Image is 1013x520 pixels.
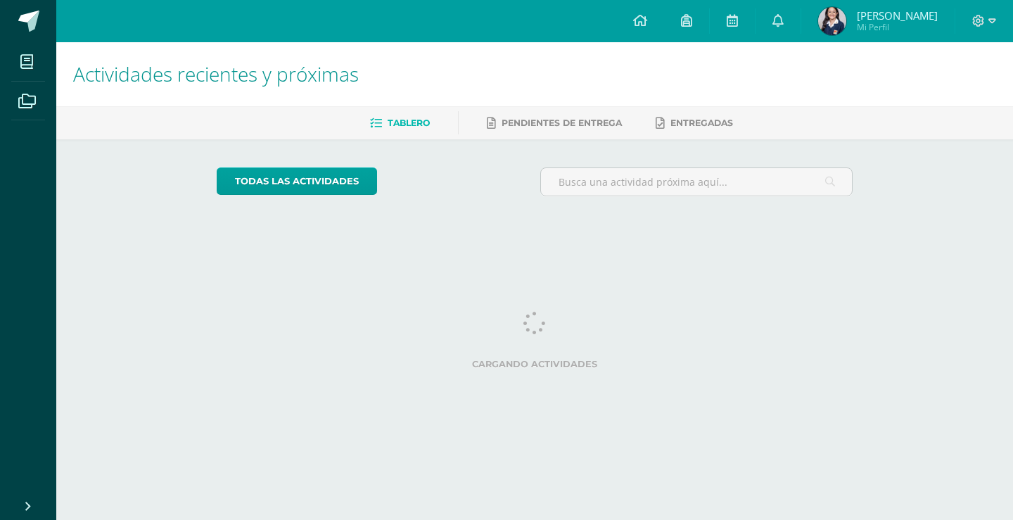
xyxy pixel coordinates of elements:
label: Cargando actividades [217,359,853,369]
span: Mi Perfil [857,21,938,33]
a: Tablero [370,112,430,134]
span: Pendientes de entrega [502,118,622,128]
span: Tablero [388,118,430,128]
span: Actividades recientes y próximas [73,61,359,87]
span: Entregadas [670,118,733,128]
a: todas las Actividades [217,167,377,195]
a: Pendientes de entrega [487,112,622,134]
span: [PERSON_NAME] [857,8,938,23]
input: Busca una actividad próxima aquí... [541,168,853,196]
a: Entregadas [656,112,733,134]
img: 247608930fe9e8d457b9cdbfcb073c93.png [818,7,846,35]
